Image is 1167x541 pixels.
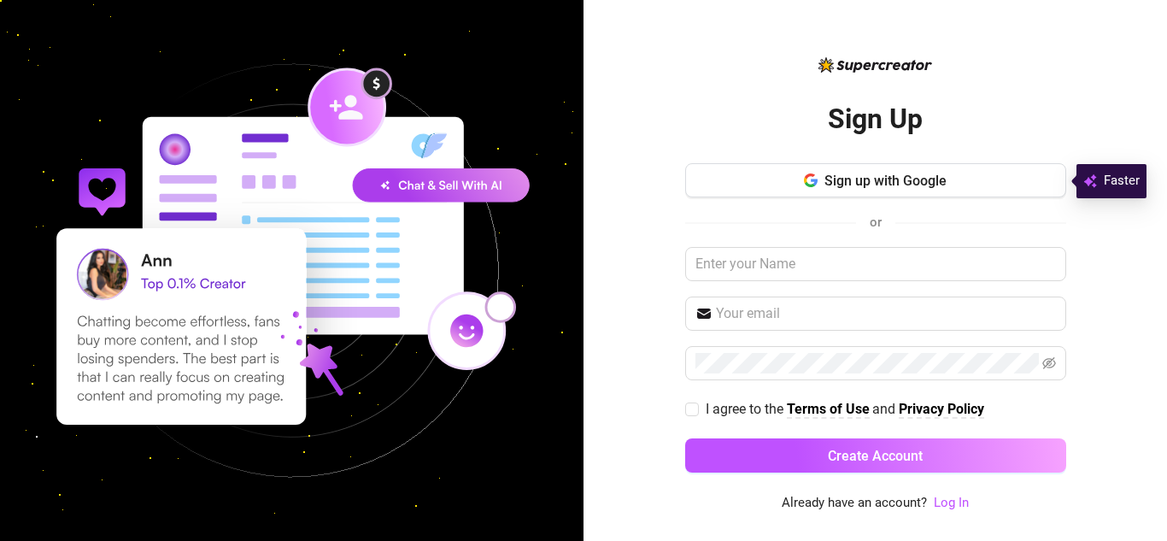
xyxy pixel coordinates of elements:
[899,401,984,417] strong: Privacy Policy
[934,495,969,510] a: Log In
[934,493,969,514] a: Log In
[685,163,1066,197] button: Sign up with Google
[706,401,787,417] span: I agree to the
[818,57,932,73] img: logo-BBDzfeDw.svg
[685,438,1066,473] button: Create Account
[1083,171,1097,191] img: svg%3e
[685,247,1066,281] input: Enter your Name
[828,448,923,464] span: Create Account
[828,102,923,137] h2: Sign Up
[824,173,947,189] span: Sign up with Google
[1104,171,1140,191] span: Faster
[899,401,984,419] a: Privacy Policy
[1042,356,1056,370] span: eye-invisible
[787,401,870,419] a: Terms of Use
[782,493,927,514] span: Already have an account?
[870,215,882,230] span: or
[787,401,870,417] strong: Terms of Use
[716,303,1056,324] input: Your email
[872,401,899,417] span: and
